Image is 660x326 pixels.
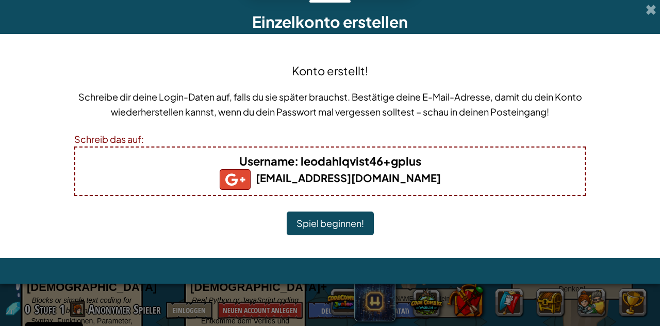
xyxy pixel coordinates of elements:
span: Einzelkonto erstellen [252,12,408,31]
p: Schreibe dir deine Login-Daten auf, falls du sie später brauchst. Bestätige deine E-Mail-Adresse,... [74,89,586,119]
img: gplus_small.png [220,169,251,190]
div: Schreib das auf: [74,132,586,146]
b: [EMAIL_ADDRESS][DOMAIN_NAME] [220,171,441,184]
button: Spiel beginnen! [287,211,374,235]
b: : leodahlqvist46+gplus [239,154,421,168]
h4: Konto erstellt! [292,62,368,79]
span: Username [239,154,294,168]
